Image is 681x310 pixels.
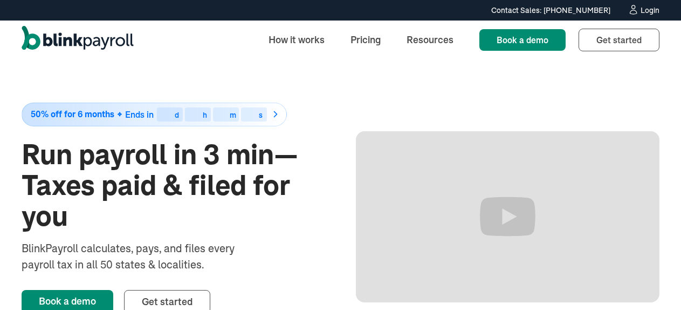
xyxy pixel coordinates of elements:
iframe: Run Payroll in 3 min with BlinkPayroll [356,131,660,302]
a: Book a demo [479,29,566,51]
span: Get started [142,295,192,308]
a: Resources [398,28,462,51]
span: 50% off for 6 months [31,110,114,119]
a: 50% off for 6 monthsEnds indhms [22,103,326,126]
div: BlinkPayroll calculates, pays, and files every payroll tax in all 50 states & localities. [22,240,263,273]
div: h [203,111,207,119]
a: Login [628,4,659,16]
div: d [175,111,179,119]
h1: Run payroll in 3 min—Taxes paid & filed for you [22,139,326,232]
span: Book a demo [497,35,548,45]
a: How it works [260,28,333,51]
div: m [230,111,236,119]
a: Get started [579,29,659,51]
a: Pricing [342,28,389,51]
div: s [259,111,263,119]
span: Ends in [125,109,154,120]
div: Contact Sales: [PHONE_NUMBER] [491,5,610,16]
a: home [22,26,134,54]
div: Login [641,6,659,14]
span: Get started [596,35,642,45]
